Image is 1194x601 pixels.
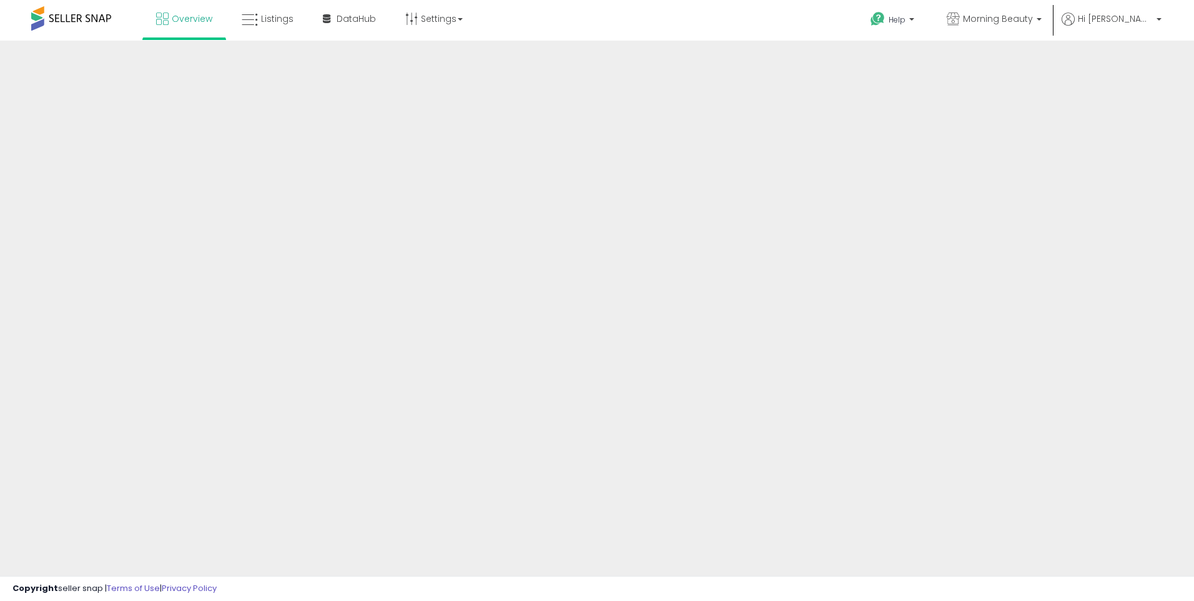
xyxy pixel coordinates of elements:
span: Help [889,14,905,25]
span: DataHub [337,12,376,25]
a: Help [861,2,927,41]
i: Get Help [870,11,886,27]
span: Overview [172,12,212,25]
span: Hi [PERSON_NAME] [1078,12,1153,25]
span: Listings [261,12,294,25]
a: Hi [PERSON_NAME] [1062,12,1162,41]
span: Morning Beauty [963,12,1033,25]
